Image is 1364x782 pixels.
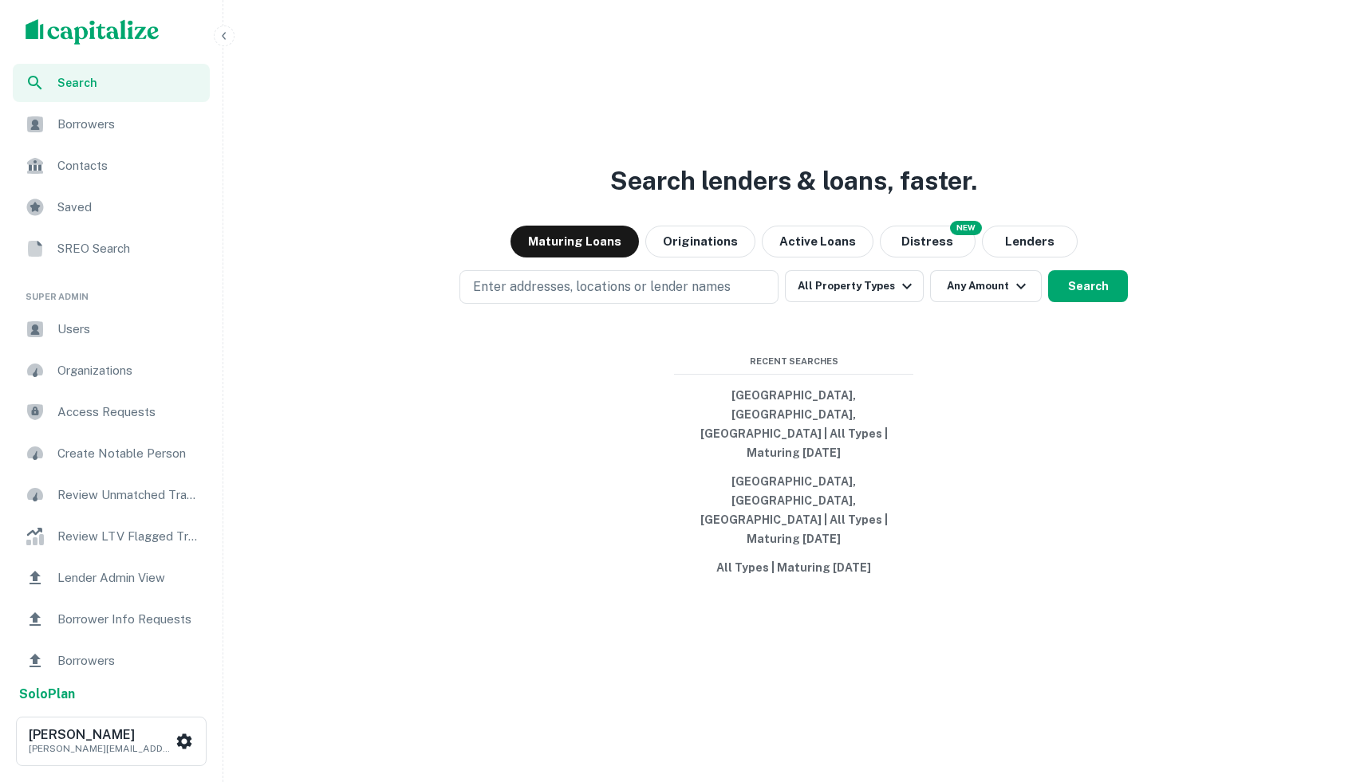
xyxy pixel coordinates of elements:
[19,686,75,701] strong: Solo Plan
[473,277,731,297] p: Enter addresses, locations or lender names
[674,467,913,553] button: [GEOGRAPHIC_DATA], [GEOGRAPHIC_DATA], [GEOGRAPHIC_DATA] | All Types | Maturing [DATE]
[13,642,210,680] a: Borrowers
[930,270,1042,302] button: Any Amount
[880,226,976,257] button: Search distressed loans with lien and other non-mortgage details.
[57,485,200,505] span: Review Unmatched Transactions
[762,226,873,257] button: Active Loans
[29,741,172,756] p: [PERSON_NAME][EMAIL_ADDRESS][PERSON_NAME][DOMAIN_NAME]
[13,517,210,556] a: Review LTV Flagged Transactions
[57,444,200,463] span: Create Notable Person
[57,320,200,339] span: Users
[57,198,200,217] span: Saved
[57,239,200,258] span: SREO Search
[57,527,200,546] span: Review LTV Flagged Transactions
[26,19,160,45] img: capitalize-logo.png
[57,156,200,175] span: Contacts
[19,685,75,704] a: SoloPlan
[785,270,924,302] button: All Property Types
[674,355,913,368] span: Recent Searches
[57,74,200,92] span: Search
[950,221,982,235] div: NEW
[511,226,639,257] button: Maturing Loans
[13,64,210,102] a: Search
[1048,270,1128,302] button: Search
[1284,654,1364,731] iframe: Chat Widget
[57,361,200,380] span: Organizations
[13,434,210,473] a: Create Notable Person
[13,271,210,310] li: Super Admin
[13,310,210,348] a: Users
[13,393,210,431] a: Access Requests
[57,568,200,587] span: Lender Admin View
[459,270,779,304] button: Enter addresses, locations or lender names
[13,559,210,597] a: Lender Admin View
[13,188,210,226] a: Saved
[645,226,755,257] button: Originations
[13,230,210,268] a: SREO Search
[982,226,1078,257] button: Lenders
[13,600,210,639] a: Borrower Info Requests
[29,729,172,741] h6: [PERSON_NAME]
[13,147,210,185] a: Contacts
[610,162,977,200] h3: Search lenders & loans, faster.
[57,403,200,422] span: Access Requests
[57,610,200,629] span: Borrower Info Requests
[57,651,200,670] span: Borrowers
[13,476,210,514] a: Review Unmatched Transactions
[674,553,913,582] button: All Types | Maturing [DATE]
[57,115,200,134] span: Borrowers
[13,352,210,390] a: Organizations
[13,105,210,143] a: Borrowers
[674,381,913,467] button: [GEOGRAPHIC_DATA], [GEOGRAPHIC_DATA], [GEOGRAPHIC_DATA] | All Types | Maturing [DATE]
[16,717,207,766] button: [PERSON_NAME][PERSON_NAME][EMAIL_ADDRESS][PERSON_NAME][DOMAIN_NAME]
